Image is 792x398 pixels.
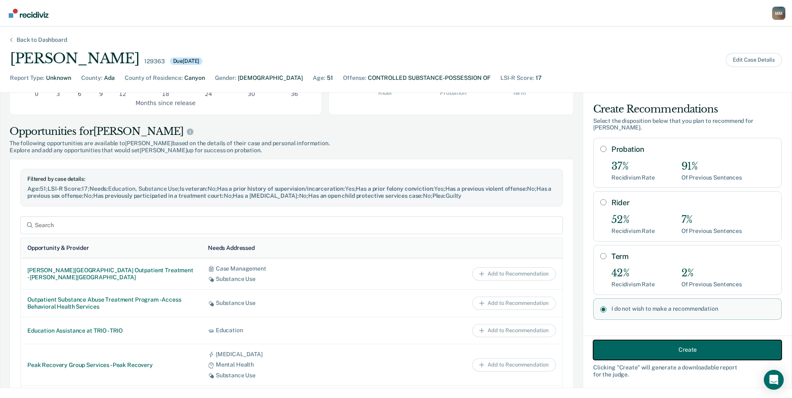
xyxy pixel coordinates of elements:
span: LSI-R Score : [48,185,82,192]
text: 24 [205,91,212,97]
div: 17 [536,74,542,82]
div: [PERSON_NAME][GEOGRAPHIC_DATA] Outpatient Treatment - [PERSON_NAME][GEOGRAPHIC_DATA] [27,267,195,281]
div: 52% [611,214,655,226]
div: M M [772,7,785,20]
label: Term [611,252,775,261]
text: 36 [291,91,298,97]
div: [MEDICAL_DATA] [208,351,375,358]
span: Is veteran : [180,185,208,192]
div: County of Residence : [125,74,183,82]
span: Has previously participated in a treatment court : [93,192,224,199]
button: Add to Recommendation [472,324,556,337]
div: Probation [440,89,466,96]
div: [PERSON_NAME] [10,50,139,67]
div: Recidivism Rate [611,281,655,288]
div: 7% [681,214,742,226]
div: Of Previous Sentences [681,281,742,288]
div: Due [DATE] [170,58,203,65]
div: Peak Recovery Group Services - Peak Recovery [27,362,195,369]
div: Select the disposition below that you plan to recommend for [PERSON_NAME] . [593,117,782,132]
div: Of Previous Sentences [681,228,742,235]
div: Needs Addressed [208,245,255,252]
div: Opportunity & Provider [27,245,89,252]
g: x-axis label [135,99,196,106]
div: Back to Dashboard [7,36,77,43]
div: Filtered by case details: [27,176,556,182]
div: Age : [313,74,325,82]
text: 3 [56,91,60,97]
button: Create [593,340,782,360]
div: Recidivism Rate [611,174,655,181]
div: 51 [327,74,333,82]
text: 30 [248,91,255,97]
span: Has a previous sex offense : [27,185,551,199]
div: Substance Use [208,372,375,379]
label: Rider [611,198,775,207]
button: Add to Recommendation [472,267,556,281]
text: 12 [119,91,126,97]
text: 6 [78,91,82,97]
div: Unknown [46,74,71,82]
div: Opportunities for [PERSON_NAME] [10,125,574,138]
div: Case Management [208,265,375,272]
button: Edit Case Details [726,53,782,67]
div: 37% [611,161,655,173]
div: Recidivism Rate [611,228,655,235]
div: 91% [681,161,742,173]
div: Open Intercom Messenger [764,370,784,390]
text: 9 [99,91,103,97]
button: Profile dropdown button [772,7,785,20]
div: Canyon [184,74,205,82]
span: The following opportunities are available to [PERSON_NAME] based on the details of their case and... [10,140,574,147]
div: Term [512,89,526,96]
div: 2% [681,267,742,279]
span: Has an open child protective services case : [308,192,423,199]
div: 129363 [144,58,164,65]
div: Gender : [215,74,236,82]
div: Mental Health [208,361,375,368]
div: Offense : [343,74,366,82]
text: Months since release [135,99,196,106]
div: Substance Use [208,276,375,283]
div: Ada [104,74,115,82]
span: Plea : [432,192,446,199]
button: Add to Recommendation [472,358,556,372]
label: I do not wish to make a recommendation [611,305,775,312]
text: 0 [35,91,39,97]
span: Has a prior felony conviction : [356,185,434,192]
div: Rider [378,89,393,96]
span: Needs : [89,185,108,192]
label: Probation [611,145,775,154]
span: Has a [MEDICAL_DATA] : [233,192,299,199]
span: Age : [27,185,40,192]
div: Clicking " Create " will generate a downloadable report for the judge. [593,364,782,378]
div: 42% [611,267,655,279]
input: Search [20,216,563,234]
g: x-axis tick label [35,91,298,97]
button: Add to Recommendation [472,297,556,310]
div: LSI-R Score : [500,74,534,82]
div: Create Recommendations [593,103,782,116]
div: Education [208,327,375,334]
div: Of Previous Sentences [681,174,742,181]
div: Education Assistance at TRIO - TRIO [27,327,195,334]
div: Substance Use [208,300,375,307]
div: Report Type : [10,74,44,82]
span: Explore and add any opportunities that would set [PERSON_NAME] up for success on probation. [10,147,574,154]
div: 51 ; 17 ; Education, Substance Use ; No ; Yes ; Yes ; No ; No ; No ; No ; No ; Guilty [27,185,556,199]
span: Has a prior history of supervision/incarceration : [217,185,345,192]
text: 18 [162,91,169,97]
div: [DEMOGRAPHIC_DATA] [238,74,303,82]
div: CONTROLLED SUBSTANCE-POSSESSION OF [368,74,490,82]
div: Outpatient Substance Abuse Treatment Program - Access Behavioral Health Services [27,296,195,310]
span: Has a previous violent offense : [445,185,527,192]
img: Recidiviz [9,9,48,18]
div: County : [81,74,102,82]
